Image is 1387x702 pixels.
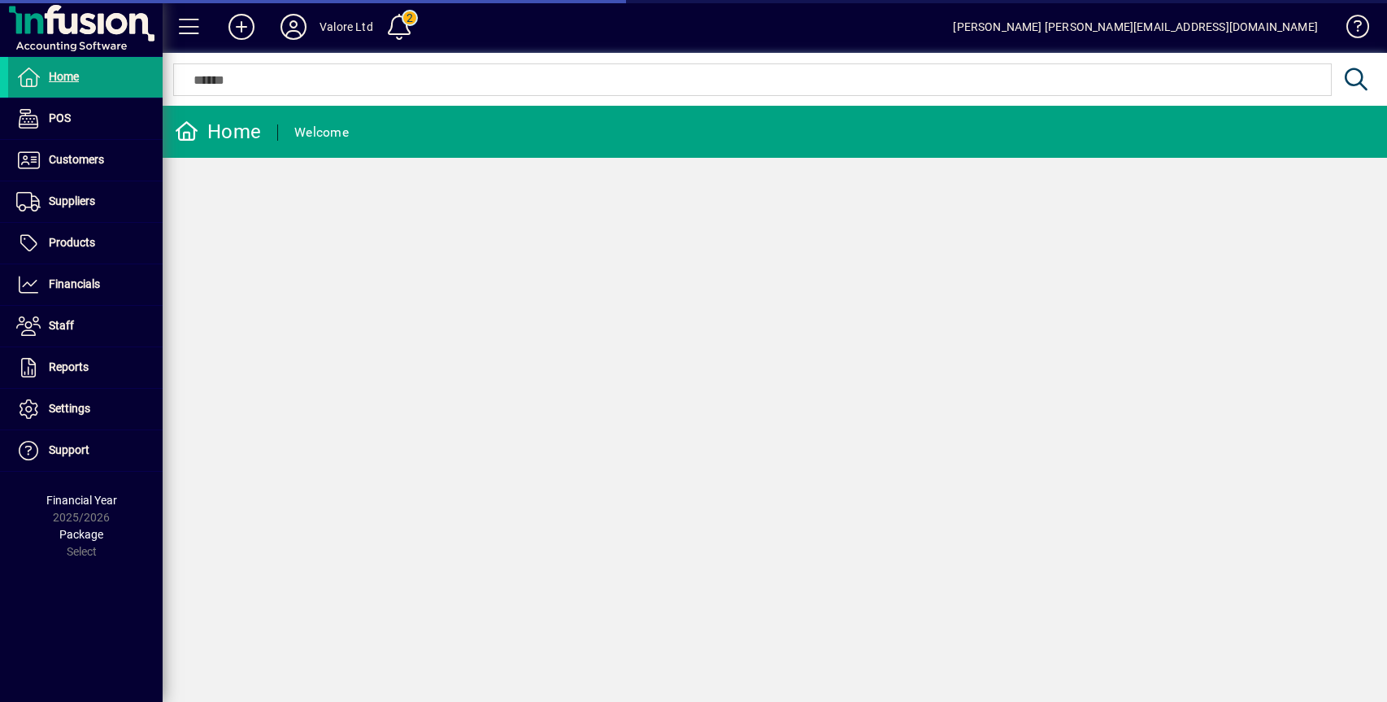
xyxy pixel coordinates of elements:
[49,153,104,166] span: Customers
[8,223,163,264] a: Products
[267,12,320,41] button: Profile
[49,360,89,373] span: Reports
[8,347,163,388] a: Reports
[953,14,1318,40] div: [PERSON_NAME] [PERSON_NAME][EMAIL_ADDRESS][DOMAIN_NAME]
[8,140,163,181] a: Customers
[8,389,163,429] a: Settings
[320,14,373,40] div: Valore Ltd
[1334,3,1367,56] a: Knowledge Base
[49,70,79,83] span: Home
[215,12,267,41] button: Add
[49,402,90,415] span: Settings
[8,430,163,471] a: Support
[175,119,261,145] div: Home
[49,111,71,124] span: POS
[8,306,163,347] a: Staff
[49,194,95,207] span: Suppliers
[294,120,349,146] div: Welcome
[8,264,163,305] a: Financials
[8,181,163,222] a: Suppliers
[46,494,117,507] span: Financial Year
[49,319,74,332] span: Staff
[49,236,95,249] span: Products
[59,528,103,541] span: Package
[8,98,163,139] a: POS
[49,443,89,456] span: Support
[49,277,100,290] span: Financials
